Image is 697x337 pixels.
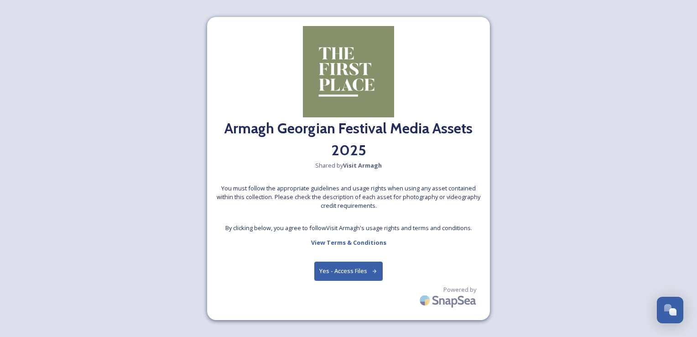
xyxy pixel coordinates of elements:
[216,184,481,211] span: You must follow the appropriate guidelines and usage rights when using any asset contained within...
[311,238,386,247] strong: View Terms & Conditions
[657,297,683,323] button: Open Chat
[443,285,476,294] span: Powered by
[417,290,481,311] img: SnapSea Logo
[225,224,472,232] span: By clicking below, you agree to follow Visit Armagh 's usage rights and terms and conditions.
[343,161,382,169] strong: Visit Armagh
[315,161,382,170] span: Shared by
[303,26,394,117] img: download%20(6).png
[216,117,481,161] h2: Armagh Georgian Festival Media Assets 2025
[311,237,386,248] a: View Terms & Conditions
[314,262,383,280] button: Yes - Access Files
